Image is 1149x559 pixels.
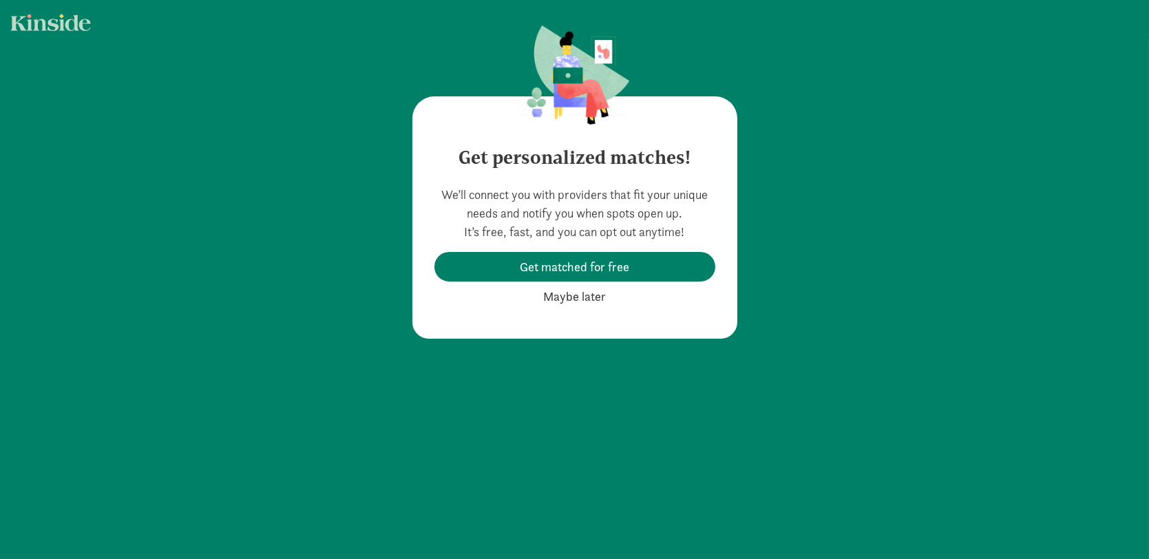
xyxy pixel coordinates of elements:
div: We’ll connect you with providers that fit your unique needs and notify you when spots open up. It... [434,185,715,311]
h4: Get personalized matches! [434,136,715,169]
span: Get matched for free [520,257,629,276]
button: Maybe later [532,282,617,311]
span: Maybe later [543,287,606,306]
button: Get matched for free [434,252,715,282]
